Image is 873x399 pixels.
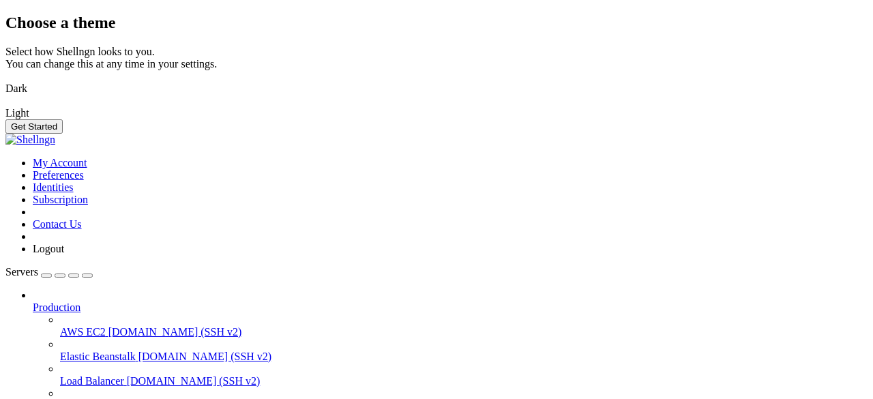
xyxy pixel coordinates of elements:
span: Load Balancer [60,375,124,387]
li: AWS EC2 [DOMAIN_NAME] (SSH v2) [60,314,868,338]
span: Elastic Beanstalk [60,351,136,362]
a: Production [33,301,868,314]
img: Shellngn [5,134,55,146]
div: Light [5,107,868,119]
span: [DOMAIN_NAME] (SSH v2) [138,351,272,362]
li: Load Balancer [DOMAIN_NAME] (SSH v2) [60,363,868,387]
span: Production [33,301,80,313]
span: AWS EC2 [60,326,106,338]
a: Preferences [33,169,84,181]
span: [DOMAIN_NAME] (SSH v2) [127,375,261,387]
span: [DOMAIN_NAME] (SSH v2) [108,326,242,338]
a: My Account [33,157,87,168]
a: Subscription [33,194,88,205]
span: Servers [5,266,38,278]
button: Get Started [5,119,63,134]
a: Identities [33,181,74,193]
a: Logout [33,243,64,254]
div: Select how Shellngn looks to you. You can change this at any time in your settings. [5,46,868,70]
a: AWS EC2 [DOMAIN_NAME] (SSH v2) [60,326,868,338]
a: Servers [5,266,93,278]
li: Elastic Beanstalk [DOMAIN_NAME] (SSH v2) [60,338,868,363]
h2: Choose a theme [5,14,868,32]
a: Load Balancer [DOMAIN_NAME] (SSH v2) [60,375,868,387]
div: Dark [5,83,868,95]
a: Elastic Beanstalk [DOMAIN_NAME] (SSH v2) [60,351,868,363]
a: Contact Us [33,218,82,230]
